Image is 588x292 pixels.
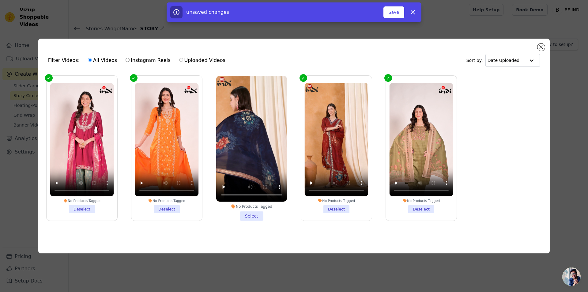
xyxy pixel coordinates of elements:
label: All Videos [88,56,117,64]
div: No Products Tagged [216,204,287,209]
button: Save [383,6,404,18]
div: No Products Tagged [390,199,453,203]
label: Instagram Reels [125,56,171,64]
div: No Products Tagged [305,199,368,203]
label: Uploaded Videos [179,56,226,64]
div: Filter Videos: [48,53,229,67]
span: unsaved changes [186,9,229,15]
button: Close modal [537,44,545,51]
div: No Products Tagged [50,199,114,203]
div: No Products Tagged [135,199,198,203]
a: Open chat [562,267,581,286]
div: Sort by: [466,54,540,67]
